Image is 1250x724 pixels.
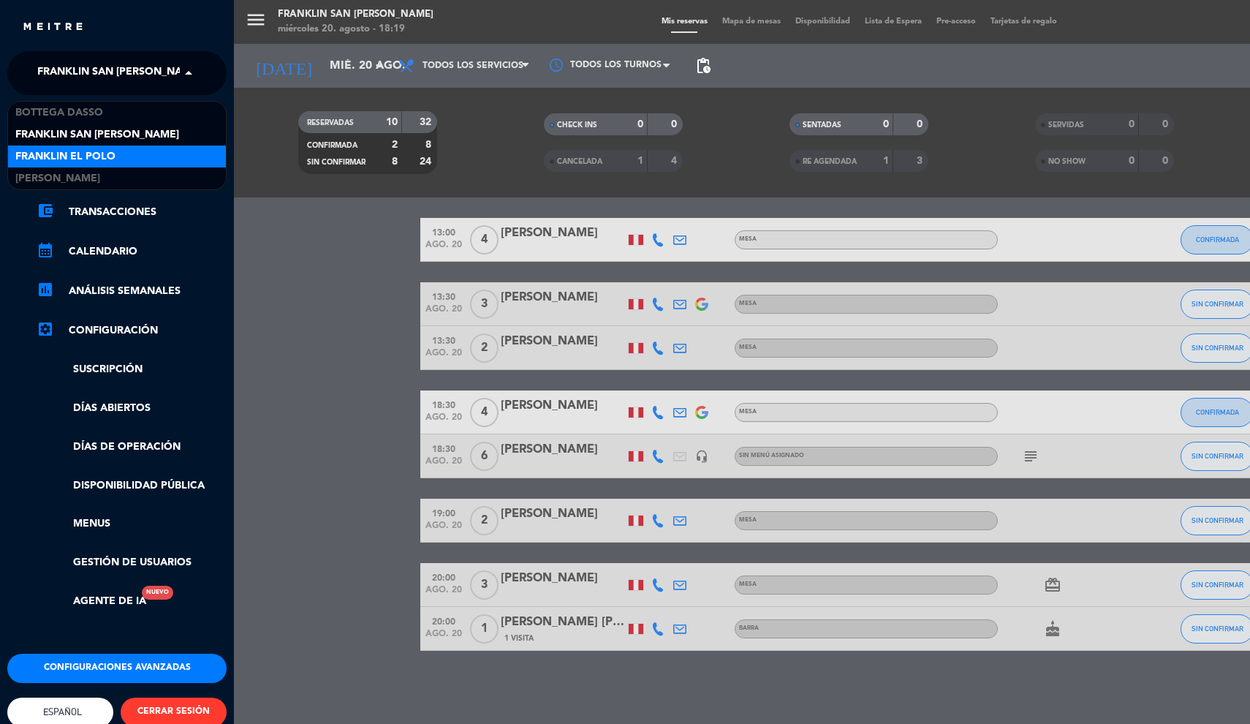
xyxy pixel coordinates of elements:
i: account_balance_wallet [37,202,54,219]
a: assessmentANÁLISIS SEMANALES [37,282,227,300]
a: account_balance_walletTransacciones [37,203,227,221]
a: calendar_monthCalendario [37,243,227,260]
a: Agente de IANuevo [37,593,146,610]
div: Nuevo [142,586,173,600]
span: Español [39,706,82,717]
span: Franklin San [PERSON_NAME] [37,58,201,88]
span: pending_actions [694,57,712,75]
a: Días abiertos [37,400,227,417]
a: Suscripción [37,361,227,378]
button: Configuraciones avanzadas [7,654,227,683]
a: Días de Operación [37,439,227,456]
a: Configuración [37,322,227,339]
span: Bottega Dasso [15,105,103,121]
span: Franklin San [PERSON_NAME] [15,127,179,143]
span: [PERSON_NAME] [15,170,100,187]
i: calendar_month [37,241,54,259]
a: Gestión de usuarios [37,554,227,571]
img: MEITRE [22,22,84,33]
a: Disponibilidad pública [37,478,227,494]
i: settings_applications [37,320,54,338]
a: Menus [37,516,227,532]
i: assessment [37,281,54,298]
span: Franklin El Polo [15,148,115,165]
